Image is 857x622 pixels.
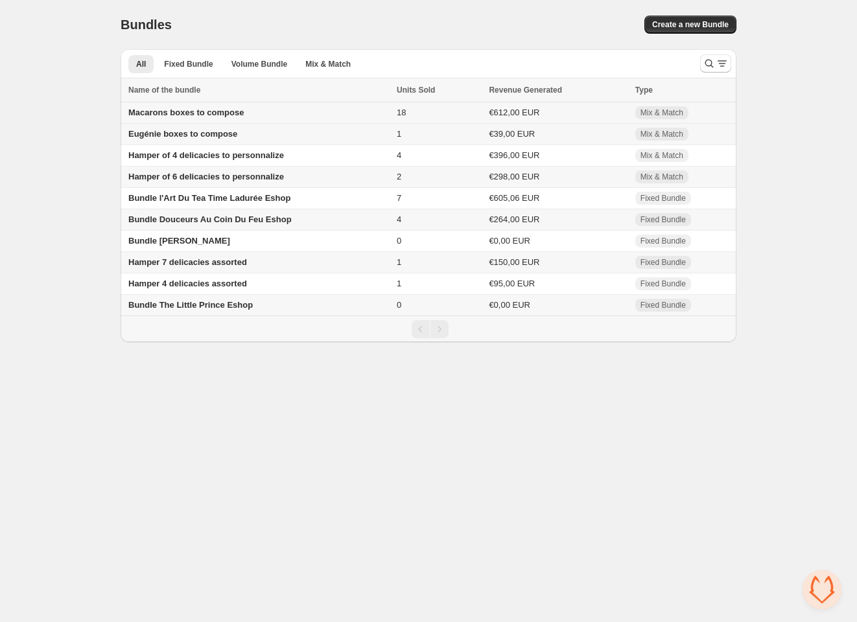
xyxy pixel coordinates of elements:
span: €0,00 EUR [489,300,530,310]
span: 2 [397,172,401,181]
button: Create a new Bundle [644,16,736,34]
button: Search and filter results [700,54,731,73]
span: Fixed Bundle [640,214,686,225]
span: Mix & Match [640,129,683,139]
span: 7 [397,193,401,203]
span: Mix & Match [640,172,683,182]
span: 1 [397,279,401,288]
span: Hamper 4 delicacies assorted [128,279,247,288]
span: 1 [397,129,401,139]
span: Mix & Match [640,108,683,118]
span: Macarons boxes to compose [128,108,244,117]
span: €396,00 EUR [489,150,539,160]
span: €298,00 EUR [489,172,539,181]
span: Bundle [PERSON_NAME] [128,236,230,246]
span: €150,00 EUR [489,257,539,267]
span: Fixed Bundle [164,59,213,69]
nav: Pagination [121,316,736,342]
span: Eugénie boxes to compose [128,129,237,139]
span: 1 [397,257,401,267]
div: Name of the bundle [128,84,389,97]
span: Fixed Bundle [640,193,686,203]
span: Create a new Bundle [652,19,729,30]
span: 4 [397,214,401,224]
span: 4 [397,150,401,160]
span: €95,00 EUR [489,279,535,288]
span: €605,06 EUR [489,193,539,203]
span: Fixed Bundle [640,236,686,246]
span: €612,00 EUR [489,108,539,117]
span: Fixed Bundle [640,300,686,310]
span: Hamper of 4 delicacies to personnalize [128,150,284,160]
span: Units Sold [397,84,435,97]
span: €264,00 EUR [489,214,539,224]
span: Volume Bundle [231,59,287,69]
h1: Bundles [121,17,172,32]
a: Open chat [803,570,841,609]
span: Mix & Match [305,59,351,69]
span: 0 [397,236,401,246]
span: Bundle l'Art Du Tea Time Ladurée Eshop [128,193,290,203]
span: €0,00 EUR [489,236,530,246]
span: Fixed Bundle [640,279,686,289]
button: Revenue Generated [489,84,575,97]
span: Mix & Match [640,150,683,161]
span: All [136,59,146,69]
span: Hamper 7 delicacies assorted [128,257,247,267]
div: Type [635,84,729,97]
button: Units Sold [397,84,448,97]
span: Bundle The Little Prince Eshop [128,300,253,310]
span: Revenue Generated [489,84,562,97]
span: Hamper of 6 delicacies to personnalize [128,172,284,181]
span: €39,00 EUR [489,129,535,139]
span: Fixed Bundle [640,257,686,268]
span: 0 [397,300,401,310]
span: Bundle Douceurs Au Coin Du Feu Eshop [128,214,292,224]
span: 18 [397,108,406,117]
